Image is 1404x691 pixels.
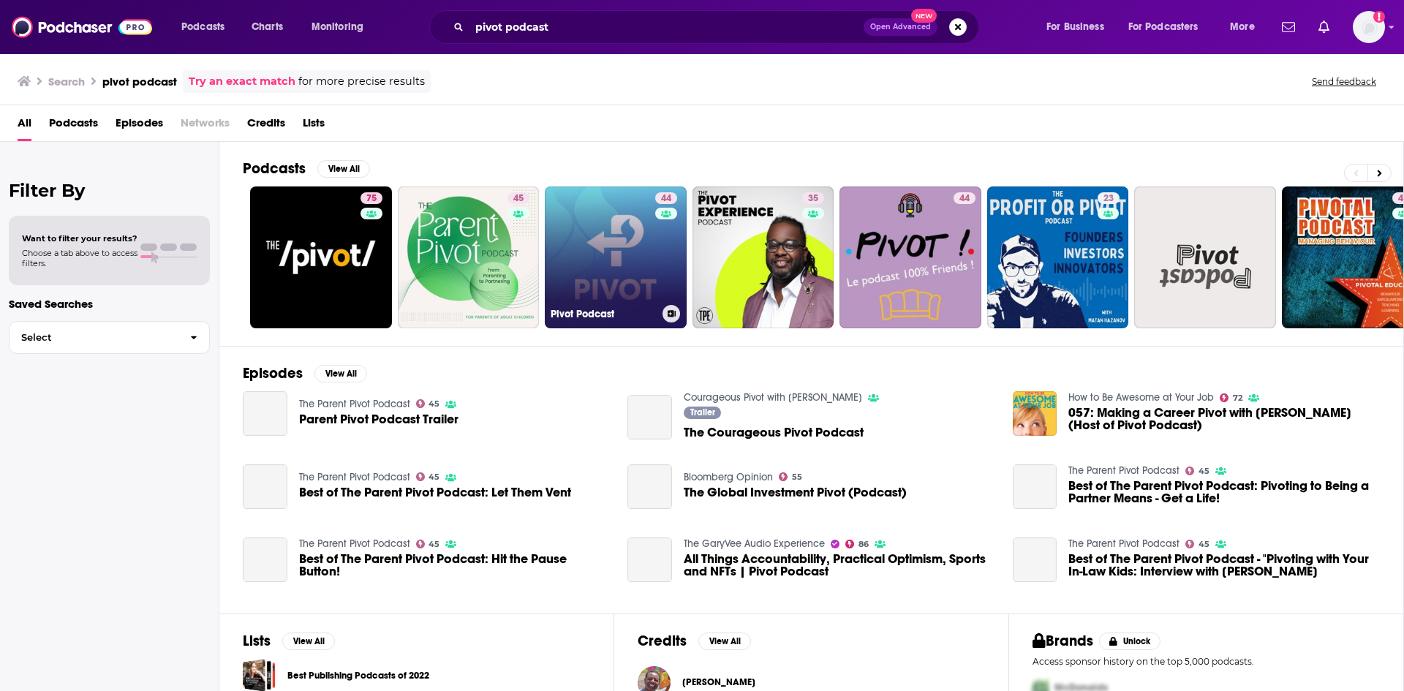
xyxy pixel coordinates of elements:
button: View All [282,633,335,650]
h2: Episodes [243,364,303,382]
span: for more precise results [298,73,425,90]
p: Saved Searches [9,297,210,311]
h3: pivot podcast [102,75,177,88]
a: Best of The Parent Pivot Podcast: Pivoting to Being a Partner Means - Get a Life! [1068,480,1380,505]
a: Best of The Parent Pivot Podcast - "Pivoting with Your In-Law Kids: Interview with Ashleigh Cummings [1013,537,1057,582]
span: Open Advanced [870,23,931,31]
button: open menu [1036,15,1122,39]
span: 72 [1233,395,1242,401]
button: open menu [1119,15,1220,39]
span: Lists [303,111,325,141]
a: Bloomberg Opinion [684,471,773,483]
button: Unlock [1099,633,1161,650]
a: Best of The Parent Pivot Podcast: Let Them Vent [243,464,287,509]
span: Monitoring [312,17,363,37]
button: View All [698,633,751,650]
a: All Things Accountability, Practical Optimism, Sports and NFTs | Pivot Podcast [627,537,672,582]
span: 23 [1103,192,1114,206]
a: 72 [1220,393,1242,402]
span: For Podcasters [1128,17,1199,37]
a: 45 [1185,540,1209,548]
a: 057: Making a Career Pivot with Jenny Blake (Host of Pivot Podcast) [1068,407,1380,431]
span: 44 [959,192,970,206]
a: The Parent Pivot Podcast [1068,537,1180,550]
div: Search podcasts, credits, & more... [443,10,993,44]
p: Access sponsor history on the top 5,000 podcasts. [1033,656,1380,667]
span: Best of The Parent Pivot Podcast: Hit the Pause Button! [299,553,611,578]
span: All Things Accountability, Practical Optimism, Sports and NFTs | Pivot Podcast [684,553,995,578]
span: 44 [661,192,671,206]
h3: Pivot Podcast [551,308,657,320]
span: Logged in as Lydia_Gustafson [1353,11,1385,43]
svg: Add a profile image [1373,11,1385,23]
span: 45 [1199,541,1209,548]
a: All [18,111,31,141]
button: View All [317,160,370,178]
button: View All [314,365,367,382]
a: Elliot Gamble [682,676,755,688]
a: The Global Investment Pivot (Podcast) [627,464,672,509]
span: Select [10,333,178,342]
button: Send feedback [1307,75,1381,88]
input: Search podcasts, credits, & more... [469,15,864,39]
span: 55 [792,474,802,480]
span: New [911,9,937,23]
a: EpisodesView All [243,364,367,382]
a: How to Be Awesome at Your Job [1068,391,1214,404]
a: 45 [398,186,540,328]
span: 45 [429,541,439,548]
img: Podchaser - Follow, Share and Rate Podcasts [12,13,152,41]
a: 45 [1185,467,1209,475]
span: 86 [858,541,869,548]
a: 057: Making a Career Pivot with Jenny Blake (Host of Pivot Podcast) [1013,391,1057,436]
span: [PERSON_NAME] [682,676,755,688]
span: Networks [181,111,230,141]
a: 44 [655,192,677,204]
button: open menu [171,15,244,39]
a: 23 [987,186,1129,328]
span: 45 [513,192,524,206]
a: Parent Pivot Podcast Trailer [243,391,287,436]
a: Parent Pivot Podcast Trailer [299,413,458,426]
button: Select [9,321,210,354]
h2: Podcasts [243,159,306,178]
span: 35 [808,192,818,206]
a: 35 [802,192,824,204]
a: Charts [242,15,292,39]
a: Try an exact match [189,73,295,90]
a: Credits [247,111,285,141]
button: Open AdvancedNew [864,18,937,36]
a: 55 [779,472,802,481]
span: 45 [429,474,439,480]
a: 35 [692,186,834,328]
img: User Profile [1353,11,1385,43]
a: 45 [416,540,440,548]
a: Best of The Parent Pivot Podcast: Hit the Pause Button! [243,537,287,582]
a: 45 [507,192,529,204]
span: Trailer [690,408,715,417]
span: 057: Making a Career Pivot with [PERSON_NAME] (Host of Pivot Podcast) [1068,407,1380,431]
h2: Filter By [9,180,210,201]
a: The Parent Pivot Podcast [299,537,410,550]
a: The Courageous Pivot Podcast [627,395,672,439]
a: Courageous Pivot with Meghan Telpner [684,391,862,404]
a: ListsView All [243,632,335,650]
a: Best of The Parent Pivot Podcast: Let Them Vent [299,486,571,499]
a: The Courageous Pivot Podcast [684,426,864,439]
span: 45 [1199,468,1209,475]
span: Want to filter your results? [22,233,137,243]
a: 75 [250,186,392,328]
h2: Brands [1033,632,1093,650]
a: 75 [361,192,382,204]
a: 45 [416,399,440,408]
a: Podcasts [49,111,98,141]
span: More [1230,17,1255,37]
h2: Credits [638,632,687,650]
a: 45 [416,472,440,481]
h3: Search [48,75,85,88]
span: Charts [252,17,283,37]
